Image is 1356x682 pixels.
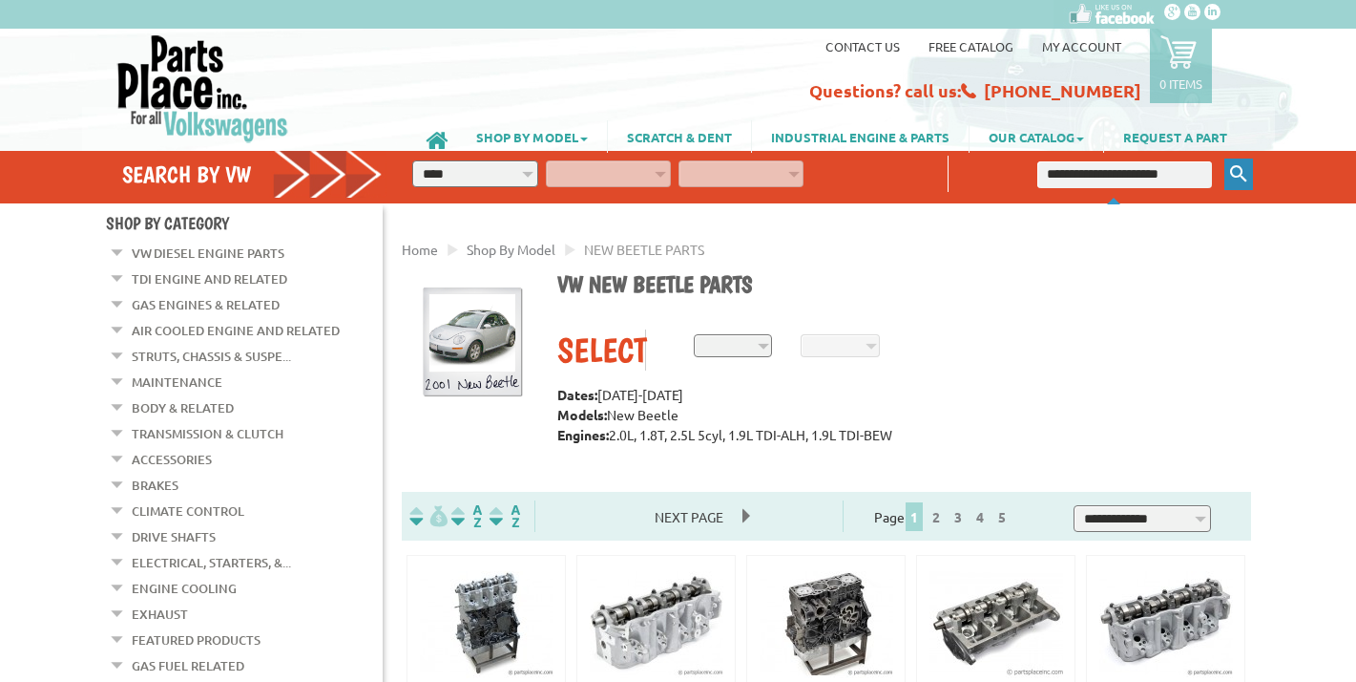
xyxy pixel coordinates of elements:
a: Transmission & Clutch [132,421,283,446]
a: Air Cooled Engine and Related [132,318,340,343]
a: Gas Fuel Related [132,653,244,678]
h4: Shop By Category [106,213,383,233]
a: OUR CATALOG [970,120,1103,153]
a: Electrical, Starters, &... [132,550,291,575]
a: VW Diesel Engine Parts [132,241,284,266]
img: Sort by Headline [448,505,486,527]
button: Keyword Search [1224,159,1253,190]
a: Maintenance [132,370,222,394]
div: Page [843,501,1043,532]
a: Drive Shafts [132,524,216,549]
a: 3 [949,508,967,525]
a: 4 [971,508,989,525]
div: Select [557,330,645,371]
a: INDUSTRIAL ENGINE & PARTS [752,120,969,153]
span: Next Page [636,502,742,531]
a: Engine Cooling [132,576,237,601]
img: Sort by Sales Rank [486,505,524,527]
strong: Dates: [557,386,597,403]
a: Home [402,241,438,258]
a: Featured Products [132,628,261,652]
a: REQUEST A PART [1104,120,1246,153]
h1: VW New Beetle parts [557,270,1237,301]
a: Next Page [636,508,742,525]
a: Shop By Model [467,241,555,258]
h4: Search by VW [122,160,384,188]
a: Free Catalog [928,38,1013,54]
a: 5 [993,508,1011,525]
a: Accessories [132,447,212,472]
span: NEW BEETLE PARTS [584,241,704,258]
a: Climate Control [132,499,244,523]
a: Gas Engines & Related [132,292,280,317]
a: Contact us [825,38,900,54]
a: Exhaust [132,602,188,627]
a: Body & Related [132,395,234,420]
img: Parts Place Inc! [115,33,290,143]
a: 2 [928,508,945,525]
a: SHOP BY MODEL [457,120,607,153]
a: SCRATCH & DENT [608,120,751,153]
a: Struts, Chassis & Suspe... [132,344,291,369]
a: My Account [1042,38,1121,54]
a: Brakes [132,473,178,498]
p: [DATE]-[DATE] New Beetle 2.0L, 1.8T, 2.5L 5cyl, 1.9L TDI-ALH, 1.9L TDI-BEW [557,385,1237,465]
a: TDI Engine and Related [132,266,287,291]
strong: Models: [557,406,607,423]
img: filterpricelow.svg [409,505,448,527]
img: New Beetle [416,287,529,399]
span: 1 [906,502,923,531]
a: 0 items [1150,29,1212,103]
strong: Engines: [557,426,609,443]
p: 0 items [1159,75,1202,92]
